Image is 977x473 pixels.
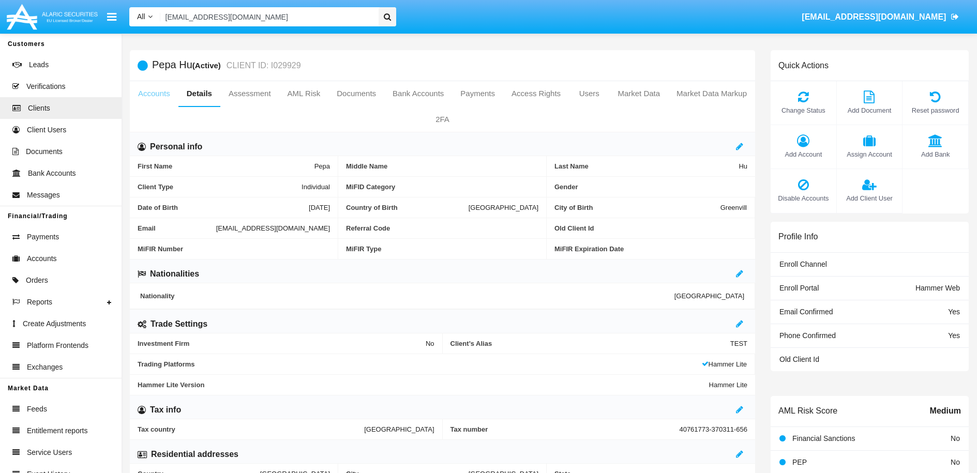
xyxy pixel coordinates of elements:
[192,59,224,71] div: (Active)
[27,253,57,264] span: Accounts
[384,81,452,106] a: Bank Accounts
[138,183,302,191] span: Client Type
[709,381,747,389] span: Hammer Lite
[908,105,963,115] span: Reset password
[130,81,178,106] a: Accounts
[26,81,65,92] span: Verifications
[364,425,434,433] span: [GEOGRAPHIC_DATA]
[503,81,569,106] a: Access Rights
[554,204,720,211] span: City of Birth
[224,62,301,70] small: CLIENT ID: I029929
[702,360,747,368] span: Hammer Lite
[150,141,202,152] h6: Personal info
[792,434,855,443] span: Financial Sanctions
[776,193,831,203] span: Disable Accounts
[776,149,831,159] span: Add Account
[346,224,538,232] span: Referral Code
[26,275,48,286] span: Orders
[29,59,49,70] span: Leads
[776,105,831,115] span: Change Status
[778,232,818,241] h6: Profile Info
[452,81,503,106] a: Payments
[5,2,99,32] img: Logo image
[778,406,837,416] h6: AML Risk Score
[842,105,897,115] span: Add Document
[930,405,961,417] span: Medium
[346,245,538,253] span: MiFIR Type
[140,292,674,300] span: Nationality
[27,425,88,436] span: Entitlement reports
[674,292,744,300] span: [GEOGRAPHIC_DATA]
[792,458,807,466] span: PEP
[28,103,50,114] span: Clients
[346,183,538,191] span: MiFID Category
[27,447,72,458] span: Service Users
[27,232,59,242] span: Payments
[842,193,897,203] span: Add Client User
[554,224,747,232] span: Old Client Id
[152,59,301,71] h5: Pepa Hu
[951,434,960,443] span: No
[27,190,60,201] span: Messages
[469,204,538,211] span: [GEOGRAPHIC_DATA]
[346,204,469,211] span: Country of Birth
[28,168,76,179] span: Bank Accounts
[948,331,960,340] span: Yes
[138,204,309,211] span: Date of Birth
[151,318,207,330] h6: Trade Settings
[138,360,702,368] span: Trading Platforms
[138,224,216,232] span: Email
[779,260,827,268] span: Enroll Channel
[27,362,63,373] span: Exchanges
[150,404,181,416] h6: Tax info
[915,284,960,292] span: Hammer Web
[569,81,609,106] a: Users
[138,381,709,389] span: Hammer Lite Version
[779,308,833,316] span: Email Confirmed
[27,340,88,351] span: Platform Frontends
[668,81,755,106] a: Market Data Markup
[138,245,330,253] span: MiFIR Number
[802,12,946,21] span: [EMAIL_ADDRESS][DOMAIN_NAME]
[138,340,426,347] span: Investment Firm
[778,60,829,70] h6: Quick Actions
[130,107,755,132] a: 2FA
[138,162,314,170] span: First Name
[346,162,538,170] span: Middle Name
[450,425,680,433] span: Tax number
[23,318,86,329] span: Create Adjustments
[908,149,963,159] span: Add Bank
[220,81,279,106] a: Assessment
[279,81,329,106] a: AML Risk
[26,146,63,157] span: Documents
[720,204,747,211] span: Greenvill
[730,340,747,347] span: TEST
[609,81,668,106] a: Market Data
[450,340,730,347] span: Client’s Alias
[138,425,364,433] span: Tax country
[554,245,747,253] span: MiFIR Expiration Date
[797,3,964,32] a: [EMAIL_ADDRESS][DOMAIN_NAME]
[554,183,747,191] span: Gender
[426,340,434,347] span: No
[27,125,66,135] span: Client Users
[160,7,375,26] input: Search
[27,404,47,415] span: Feeds
[309,204,330,211] span: [DATE]
[739,162,747,170] span: Hu
[178,81,220,106] a: Details
[129,11,160,22] a: All
[679,425,747,433] span: 40761773-370311-656
[328,81,384,106] a: Documents
[554,162,739,170] span: Last Name
[842,149,897,159] span: Assign Account
[150,268,199,280] h6: Nationalities
[779,331,836,340] span: Phone Confirmed
[151,449,238,460] h6: Residential addresses
[779,355,819,363] span: Old Client Id
[314,162,330,170] span: Pepa
[779,284,819,292] span: Enroll Portal
[27,297,52,308] span: Reports
[302,183,330,191] span: Individual
[216,224,330,232] span: [EMAIL_ADDRESS][DOMAIN_NAME]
